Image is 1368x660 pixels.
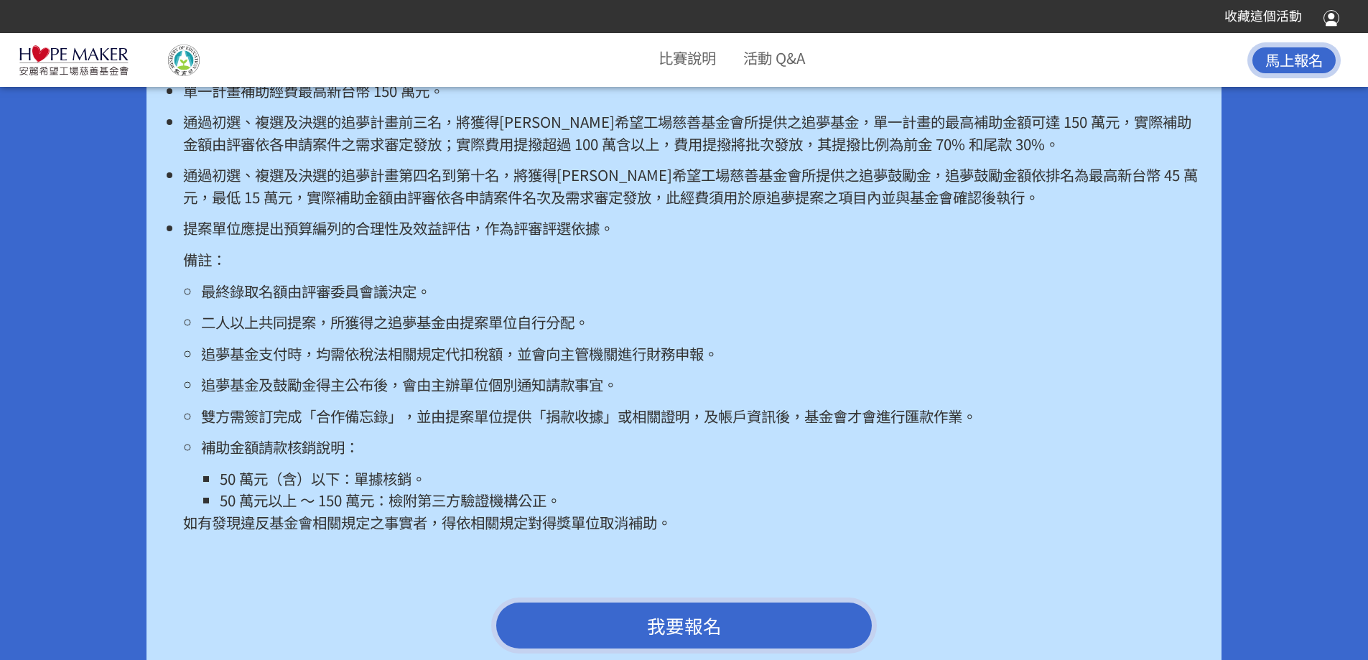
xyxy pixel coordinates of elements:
[1247,42,1341,78] button: 馬上報名
[1224,9,1302,24] span: 收藏這個活動
[183,164,1204,208] p: 通過初選、複選及決選的追夢計畫第四名到第十名，將獲得[PERSON_NAME]希望工場慈善基金會所提供之追夢鼓勵金，追夢鼓勵金額依排名為最高新台幣 45 萬元，最低 15 萬元，實際補助金額由評...
[201,373,1203,396] p: 追夢基金及鼓勵金得主公布後，會由主辦單位個別通知請款事宜。
[201,280,1203,302] p: 最終錄取名額由評審委員會議決定。
[1265,49,1323,70] span: 馬上報名
[183,111,1204,154] p: 通過初選、複選及決選的追夢計畫前三名，將獲得[PERSON_NAME]希望工場慈善基金會所提供之追夢基金，單一計畫的最高補助金額可達 150 萬元，實際補助金額由評審依各申請案件之需求審定發放；...
[491,598,878,654] button: 我要報名
[647,612,722,638] span: 我要報名
[183,80,1204,102] p: 單一計畫補助經費最高新台幣 150 萬元。
[183,511,1204,534] p: 如有發現違反基金會相關規定之事實者，得依相關規定對得獎單位取消補助。
[743,47,805,68] a: 活動 Q&A
[201,311,1203,333] p: 二人以上共同提案，所獲得之追夢基金由提案單位自行分配。
[220,468,1204,490] li: 50 萬元（含）以下：單據核銷。
[183,217,1204,239] p: 提案單位應提出預算編列的合理性及效益評估，作為評審評選依據。
[201,343,1203,365] p: 追夢基金支付時，均需依稅法相關規定代扣稅額，並會向主管機關進行財務申報。
[659,47,716,68] a: 比賽說明
[183,248,1204,271] p: 備註：
[19,45,129,76] img: 2025「小夢想．大志氣」追夢計畫
[201,436,1203,458] p: 補助金額請款核銷說明：
[138,45,230,76] img: 教育部國民及學前教育署
[201,405,1203,427] p: 雙方需簽訂完成「合作備忘錄」，並由提案單位提供「捐款收據」或相關證明，及帳戶資訊後，基金會才會進行匯款作業。
[220,489,1204,511] li: 50 萬元以上 ～ 150 萬元：檢附第三方驗證機構公正。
